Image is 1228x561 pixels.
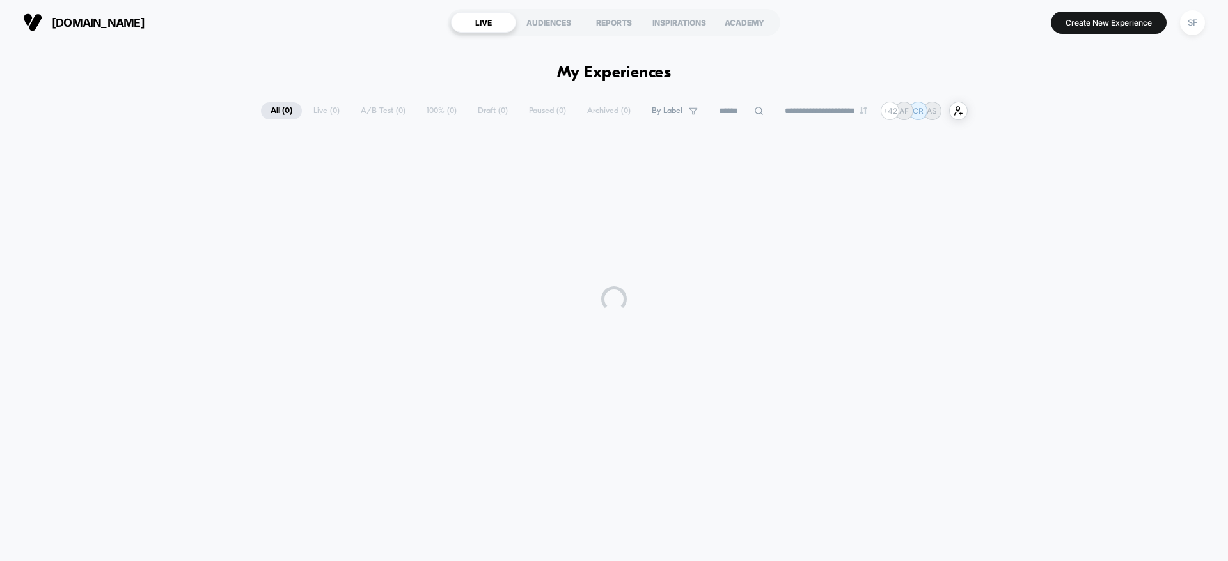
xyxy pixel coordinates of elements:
img: Visually logo [23,13,42,32]
div: REPORTS [581,12,647,33]
img: end [860,107,867,114]
span: By Label [652,106,682,116]
p: AF [899,106,909,116]
span: [DOMAIN_NAME] [52,16,145,29]
span: All ( 0 ) [261,102,302,119]
button: SF [1176,10,1209,36]
div: SF [1180,10,1205,35]
p: AS [927,106,937,116]
p: CR [913,106,924,116]
button: [DOMAIN_NAME] [19,12,148,33]
div: INSPIRATIONS [647,12,712,33]
div: AUDIENCES [516,12,581,33]
h1: My Experiences [557,64,672,82]
div: + 42 [881,102,899,120]
button: Create New Experience [1051,12,1167,34]
div: LIVE [451,12,516,33]
div: ACADEMY [712,12,777,33]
